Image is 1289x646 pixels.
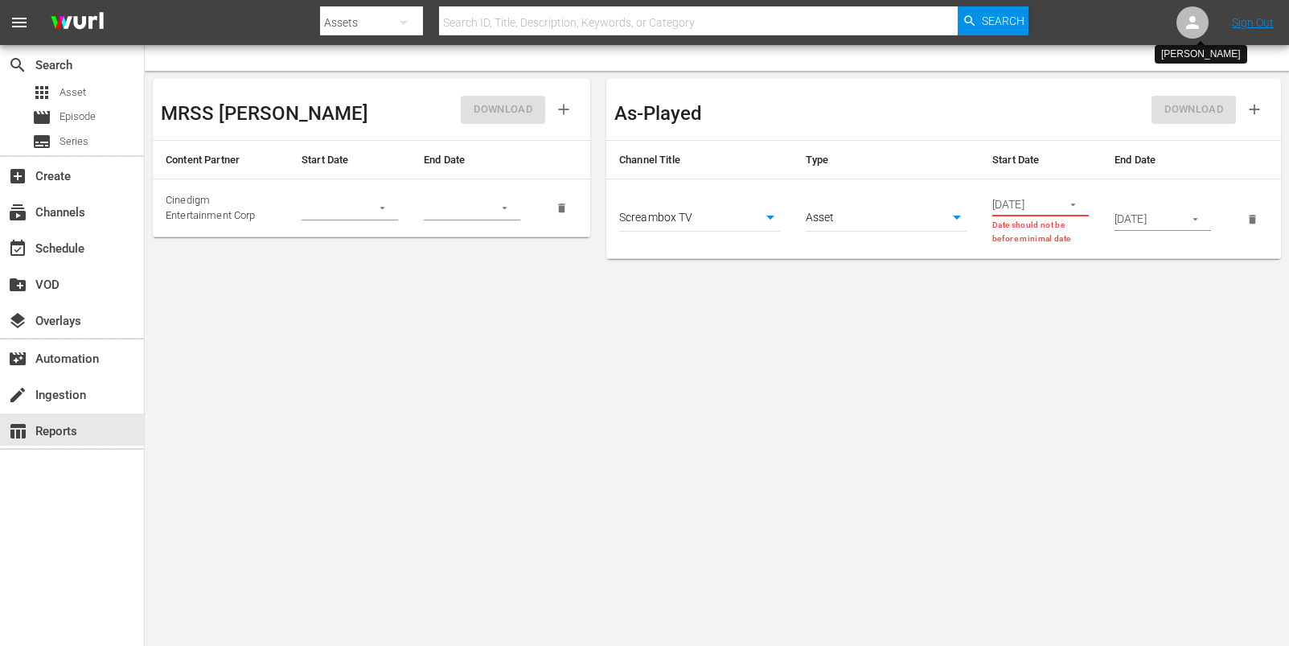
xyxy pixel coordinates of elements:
button: Search [958,6,1028,35]
span: Ingestion [8,385,27,405]
img: ans4CAIJ8jUAAAAAAAAAAAAAAAAAAAAAAAAgQb4GAAAAAAAAAAAAAAAAAAAAAAAAJMjXAAAAAAAAAAAAAAAAAAAAAAAAgAT5G... [39,4,116,42]
p: Date should not be before minimal date [992,219,1089,245]
div: Screambox TV [619,207,780,231]
span: Asset [60,84,86,101]
span: Automation [8,349,27,368]
span: Channels [8,203,27,222]
h3: MRSS [PERSON_NAME] [161,103,368,124]
button: delete [1237,204,1268,235]
th: Type [793,141,979,179]
th: End Date [411,141,533,179]
th: Start Date [979,141,1102,179]
a: Sign Out [1232,16,1274,29]
span: Episode [32,108,51,127]
button: delete [546,192,577,224]
span: Episode [60,109,96,125]
span: Create [8,167,27,186]
span: Search [982,6,1024,35]
span: Asset [32,83,51,102]
span: Overlays [8,311,27,331]
span: Reports [8,422,27,441]
th: End Date [1102,141,1224,179]
h3: As-Played [614,103,702,124]
div: [PERSON_NAME] [1161,47,1241,61]
span: Series [60,134,88,150]
th: Channel Title [606,141,793,179]
div: Asset [806,207,967,231]
span: menu [10,13,29,32]
th: Content Partner [153,141,289,179]
span: Series [32,132,51,151]
td: Cinedigm Entertainment Corp [153,179,289,237]
span: Search [8,56,27,75]
th: Start Date [289,141,411,179]
span: Schedule [8,239,27,258]
span: VOD [8,275,27,294]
